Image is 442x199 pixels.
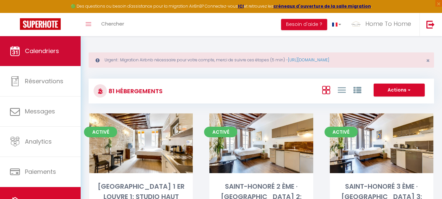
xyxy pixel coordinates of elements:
[325,127,358,137] span: Activé
[288,57,329,63] a: [URL][DOMAIN_NAME]
[238,3,244,9] a: ICI
[426,20,435,29] img: logout
[5,3,25,23] button: Ouvrir le widget de chat LiveChat
[25,77,63,85] span: Réservations
[20,18,61,30] img: Super Booking
[89,52,434,68] div: Urgent : Migration Airbnb nécessaire pour votre compte, merci de suivre ces étapes (5 min) -
[351,19,361,29] img: ...
[107,84,163,99] h3: 81 Hébergements
[281,19,327,30] button: Besoin d'aide ?
[346,13,419,36] a: ... Home To Home
[84,127,117,137] span: Activé
[426,56,430,65] span: ×
[353,84,361,95] a: Vue par Groupe
[25,47,59,55] span: Calendriers
[101,20,124,27] span: Chercher
[338,84,346,95] a: Vue en Liste
[25,137,52,146] span: Analytics
[322,84,330,95] a: Vue en Box
[25,167,56,176] span: Paiements
[365,20,411,28] span: Home To Home
[374,84,425,97] button: Actions
[204,127,237,137] span: Activé
[96,13,129,36] a: Chercher
[426,58,430,64] button: Close
[25,107,55,115] span: Messages
[414,169,437,194] iframe: Chat
[273,3,371,9] a: créneaux d'ouverture de la salle migration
